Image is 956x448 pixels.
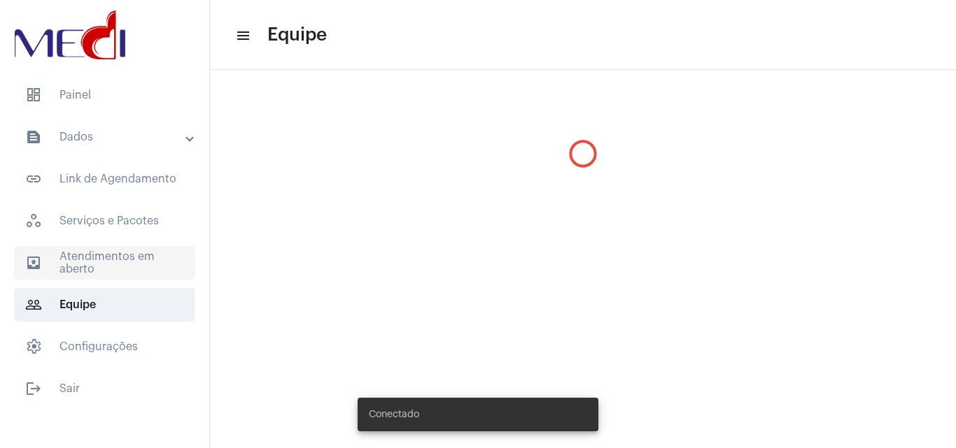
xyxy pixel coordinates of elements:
[25,254,42,271] mat-icon: sidenav icon
[25,129,187,145] mat-panel-title: Dados
[267,24,327,46] span: Equipe
[14,162,195,196] span: Link de Agendamento
[25,212,42,229] span: sidenav icon
[25,87,42,103] span: sidenav icon
[369,407,419,421] span: Conectado
[25,171,42,187] mat-icon: sidenav icon
[11,7,129,63] img: d3a1b5fa-500b-b90f-5a1c-719c20e9830b.png
[235,27,249,44] mat-icon: sidenav icon
[14,204,195,238] span: Serviços e Pacotes
[14,372,195,405] span: Sair
[14,246,195,280] span: Atendimentos em aberto
[14,78,195,112] span: Painel
[25,296,42,313] mat-icon: sidenav icon
[8,120,209,154] mat-expansion-panel-header: sidenav iconDados
[25,129,42,145] mat-icon: sidenav icon
[14,288,195,321] span: Equipe
[25,380,42,397] mat-icon: sidenav icon
[25,338,42,355] span: sidenav icon
[14,330,195,363] span: Configurações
